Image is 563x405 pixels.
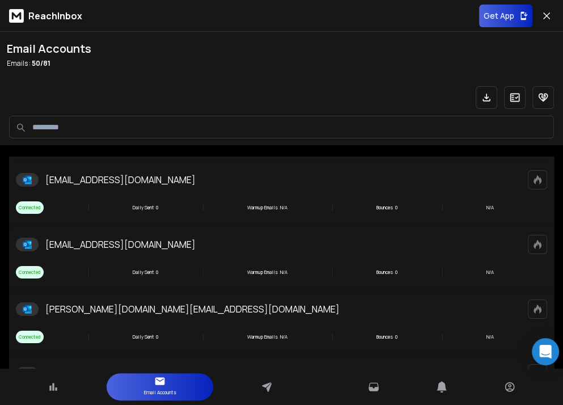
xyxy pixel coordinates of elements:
[7,59,91,68] p: Emails :
[87,265,90,279] span: |
[247,204,278,211] p: Warmup Emails
[87,201,90,214] span: |
[45,238,196,251] p: [EMAIL_ADDRESS][DOMAIN_NAME]
[247,334,278,340] p: Warmup Emails
[7,41,91,57] h1: Email Accounts
[32,58,50,68] span: 50 / 81
[395,334,397,340] p: 0
[395,269,397,276] p: 0
[28,9,82,23] p: ReachInbox
[133,204,154,211] p: Daily Sent
[45,173,196,187] p: [EMAIL_ADDRESS][DOMAIN_NAME]
[532,338,559,365] div: Open Intercom Messenger
[331,330,333,344] span: |
[486,204,494,211] p: N/A
[376,204,393,211] p: Bounces
[144,387,176,398] p: Email Accounts
[133,269,158,276] div: 0
[133,334,158,340] div: 0
[16,201,44,214] span: Connected
[16,266,44,279] span: Connected
[247,269,278,276] p: Warmup Emails
[247,269,287,276] div: N/A
[202,201,204,214] span: |
[202,265,204,279] span: |
[202,330,204,344] span: |
[247,204,287,211] div: N/A
[133,204,158,211] div: 0
[486,269,494,276] p: N/A
[247,334,287,340] div: N/A
[441,201,443,214] span: |
[133,334,154,340] p: Daily Sent
[376,334,393,340] p: Bounces
[45,367,196,381] p: [EMAIL_ADDRESS][DOMAIN_NAME]
[331,265,333,279] span: |
[441,330,443,344] span: |
[45,302,340,316] p: [PERSON_NAME][DOMAIN_NAME][EMAIL_ADDRESS][DOMAIN_NAME]
[16,331,44,343] span: Connected
[395,204,397,211] p: 0
[376,269,393,276] p: Bounces
[133,269,154,276] p: Daily Sent
[87,330,90,344] span: |
[479,5,532,27] button: Get App
[441,265,443,279] span: |
[486,334,494,340] p: N/A
[331,201,333,214] span: |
